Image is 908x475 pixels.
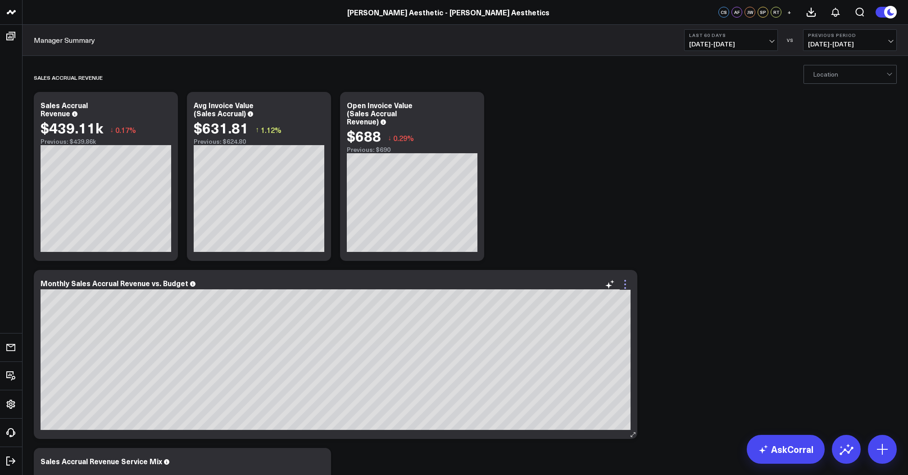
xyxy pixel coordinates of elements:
div: JW [745,7,755,18]
a: [PERSON_NAME] Aesthetic - [PERSON_NAME] Aesthetics [347,7,549,17]
span: ↑ [255,124,259,136]
div: $688 [347,128,381,144]
div: Sales Accrual Revenue Service Mix [41,456,162,466]
div: Open Invoice Value (Sales Accrual Revenue) [347,100,413,126]
b: Previous Period [808,32,892,38]
button: + [784,7,794,18]
div: Sales Accrual Revenue [41,100,88,118]
div: Monthly Sales Accrual Revenue vs. Budget [41,278,188,288]
button: Previous Period[DATE]-[DATE] [803,29,897,51]
span: ↓ [388,132,391,144]
div: VS [782,37,799,43]
div: Previous: $624.80 [194,138,324,145]
span: + [787,9,791,15]
div: CS [718,7,729,18]
div: Previous: $690 [347,146,477,153]
span: ↓ [110,124,113,136]
span: [DATE] - [DATE] [689,41,773,48]
div: AF [731,7,742,18]
a: AskCorral [747,435,825,464]
div: Previous: $439.86k [41,138,171,145]
div: $439.11k [41,119,103,136]
a: Manager Summary [34,35,95,45]
b: Last 60 Days [689,32,773,38]
div: $631.81 [194,119,249,136]
span: 1.12% [261,125,281,135]
div: SP [758,7,768,18]
span: 0.17% [115,125,136,135]
div: RT [771,7,781,18]
div: Avg Invoice Value (Sales Accrual) [194,100,254,118]
span: [DATE] - [DATE] [808,41,892,48]
div: Sales Accrual Revenue [34,67,103,88]
button: Last 60 Days[DATE]-[DATE] [684,29,778,51]
span: 0.29% [393,133,414,143]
